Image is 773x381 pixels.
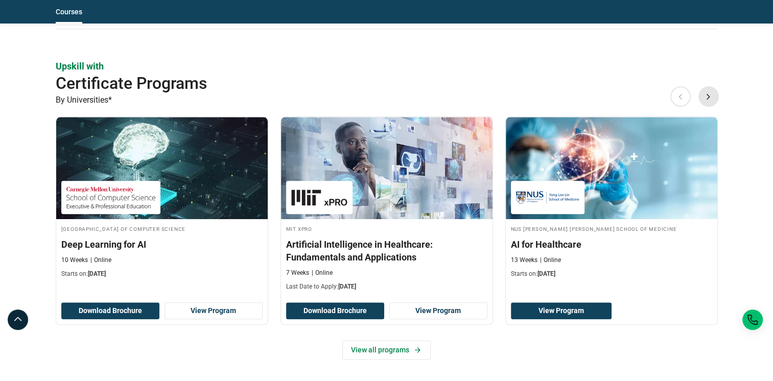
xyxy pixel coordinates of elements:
[281,117,493,219] img: Artificial Intelligence in Healthcare: Fundamentals and Applications | Online AI and Machine Lear...
[511,256,537,265] p: 13 Weeks
[286,269,309,277] p: 7 Weeks
[511,224,712,233] h4: NUS [PERSON_NAME] [PERSON_NAME] School of Medicine
[61,238,263,251] h3: Deep Learning for AI
[338,283,356,290] span: [DATE]
[286,224,487,233] h4: MIT xPRO
[516,186,579,209] img: NUS Yong Loo Lin School of Medicine
[286,238,487,264] h3: Artificial Intelligence in Healthcare: Fundamentals and Applications
[698,86,719,107] button: Next
[56,60,718,73] p: Upskill with
[90,256,111,265] p: Online
[511,302,612,320] a: View Program
[61,256,88,265] p: 10 Weeks
[61,302,159,320] button: Download Brochure
[286,302,384,320] button: Download Brochure
[540,256,561,265] p: Online
[61,224,263,233] h4: [GEOGRAPHIC_DATA] of Computer Science
[286,282,487,291] p: Last Date to Apply:
[56,93,718,107] p: By Universities*
[537,270,555,277] span: [DATE]
[389,302,487,320] a: View Program
[66,186,155,209] img: Carnegie Mellon University School of Computer Science
[342,340,431,360] a: View all programs
[511,238,712,251] h3: AI for Healthcare
[165,302,263,320] a: View Program
[56,117,268,283] a: AI and Machine Learning Course by Carnegie Mellon University School of Computer Science - Septemb...
[61,270,263,278] p: Starts on:
[506,117,717,219] img: AI for Healthcare | Online AI and Machine Learning Course
[56,73,651,93] h2: Certificate Programs
[511,270,712,278] p: Starts on:
[88,270,106,277] span: [DATE]
[291,186,347,209] img: MIT xPRO
[670,86,691,107] button: Previous
[506,117,717,283] a: AI and Machine Learning Course by NUS Yong Loo Lin School of Medicine - September 30, 2025 NUS Yo...
[56,117,268,219] img: Deep Learning for AI | Online AI and Machine Learning Course
[281,117,493,296] a: AI and Machine Learning Course by MIT xPRO - September 25, 2025 MIT xPRO MIT xPRO Artificial Inte...
[312,269,333,277] p: Online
